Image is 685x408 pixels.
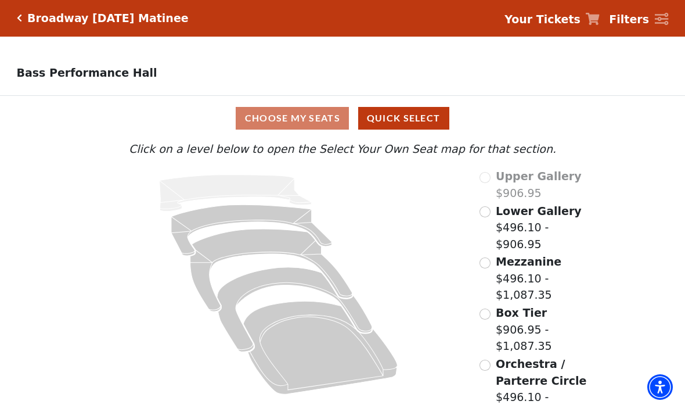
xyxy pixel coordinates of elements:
p: Click on a level below to open the Select Your Own Seat map for that section. [94,141,592,158]
div: Accessibility Menu [647,375,673,400]
span: Box Tier [496,307,547,320]
span: Upper Gallery [496,170,582,183]
input: Lower Gallery$496.10 - $906.95 [479,207,491,218]
span: Orchestra / Parterre Circle [496,358,586,388]
input: Orchestra / Parterre Circle$496.10 - $1,087.35 [479,360,491,371]
a: Your Tickets [504,12,600,28]
strong: Filters [609,13,649,26]
path: Orchestra / Parterre Circle - Seats Available: 3 [243,302,397,395]
label: $906.95 [496,169,582,202]
button: Quick Select [358,108,449,130]
label: $496.10 - $906.95 [496,203,591,253]
a: Filters [609,12,668,28]
path: Upper Gallery - Seats Available: 0 [159,176,311,212]
input: Box Tier$906.95 - $1,087.35 [479,309,491,320]
label: $496.10 - $1,087.35 [496,254,591,304]
span: Lower Gallery [496,205,582,218]
strong: Your Tickets [504,13,581,26]
a: Click here to go back to filters [17,15,22,23]
label: $906.95 - $1,087.35 [496,305,591,355]
input: Mezzanine$496.10 - $1,087.35 [479,258,491,269]
h5: Broadway [DATE] Matinee [27,12,189,26]
span: Mezzanine [496,256,561,269]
